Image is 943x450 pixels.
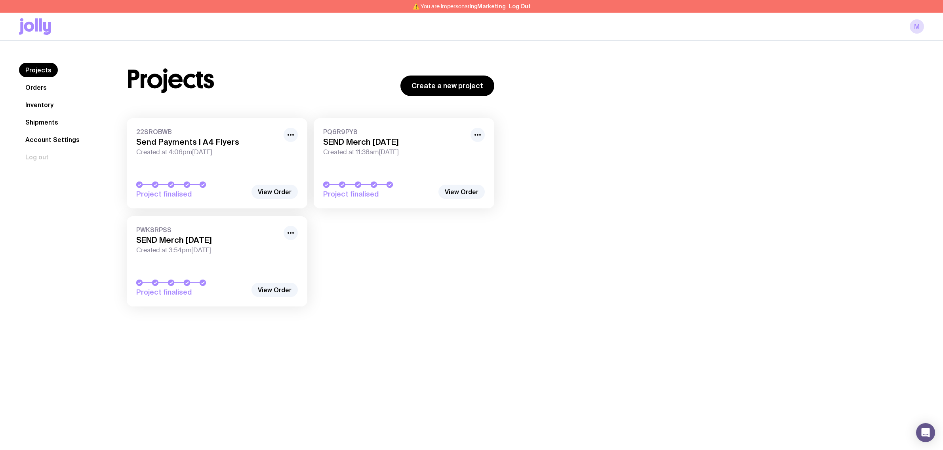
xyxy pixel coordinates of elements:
span: PWK8RPSS [136,226,279,234]
a: 22SROBWBSend Payments | A4 FlyersCreated at 4:06pm[DATE]Project finalised [127,118,307,208]
a: View Order [438,185,485,199]
button: Log Out [509,3,531,9]
h3: Send Payments | A4 Flyers [136,137,279,147]
a: View Order [251,185,298,199]
a: Create a new project [400,76,494,96]
span: PQ6R9PY8 [323,128,466,136]
a: M [910,19,924,34]
span: Created at 11:38am[DATE] [323,148,466,156]
a: PWK8RPSSSEND Merch [DATE]Created at 3:54pm[DATE]Project finalised [127,216,307,306]
span: Created at 3:54pm[DATE] [136,246,279,254]
h3: SEND Merch [DATE] [136,235,279,245]
a: Inventory [19,98,60,112]
span: 22SROBWB [136,128,279,136]
button: Log out [19,150,55,164]
div: Open Intercom Messenger [916,423,935,442]
span: Project finalised [136,287,247,297]
span: Marketing [477,3,506,9]
span: Project finalised [323,189,434,199]
a: Shipments [19,115,65,129]
a: Orders [19,80,53,95]
a: Account Settings [19,132,86,147]
a: Projects [19,63,58,77]
a: View Order [251,283,298,297]
h3: SEND Merch [DATE] [323,137,466,147]
span: Created at 4:06pm[DATE] [136,148,279,156]
a: PQ6R9PY8SEND Merch [DATE]Created at 11:38am[DATE]Project finalised [314,118,494,208]
span: ⚠️ You are impersonating [413,3,506,9]
span: Project finalised [136,189,247,199]
h1: Projects [127,67,214,92]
